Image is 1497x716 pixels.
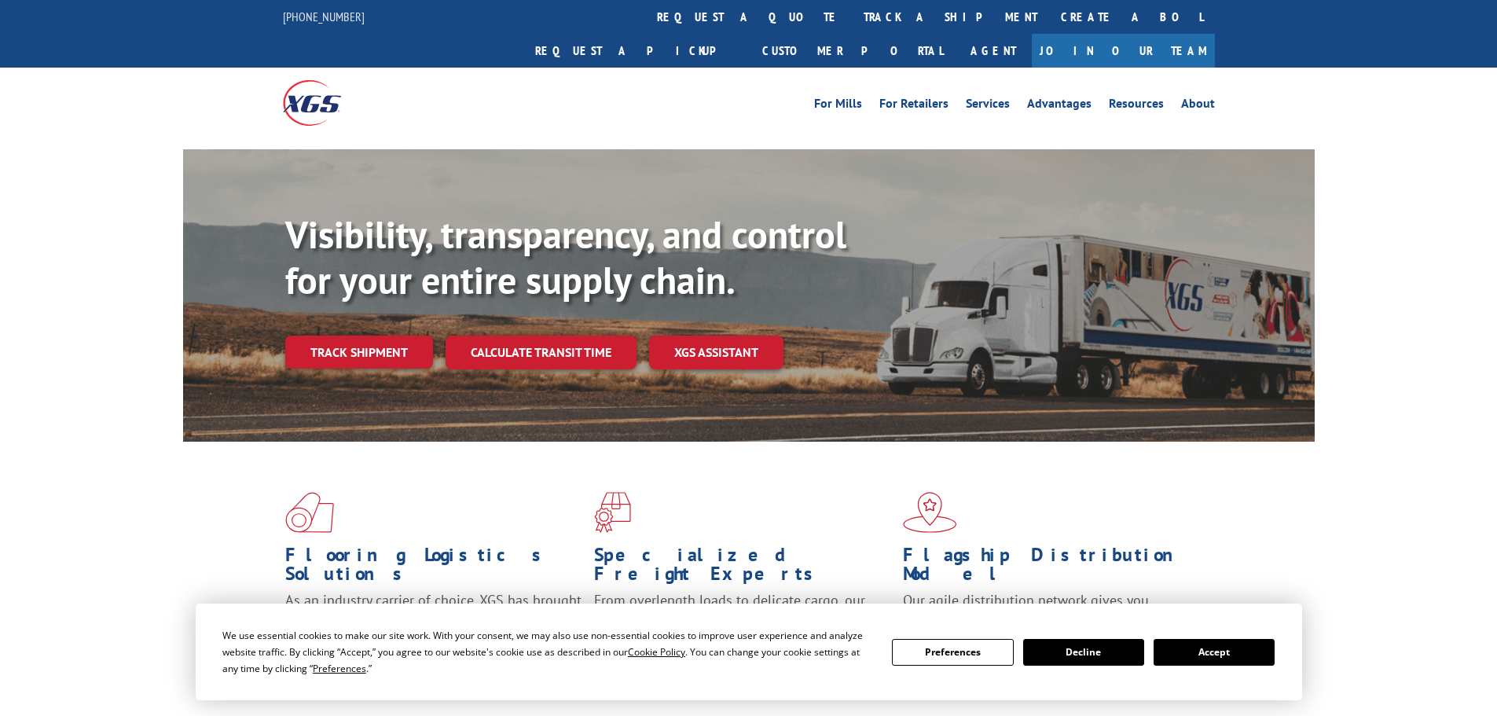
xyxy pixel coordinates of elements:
[903,545,1200,591] h1: Flagship Distribution Model
[750,34,955,68] a: Customer Portal
[285,545,582,591] h1: Flooring Logistics Solutions
[285,336,433,369] a: Track shipment
[285,210,846,304] b: Visibility, transparency, and control for your entire supply chain.
[446,336,637,369] a: Calculate transit time
[1027,97,1092,115] a: Advantages
[1023,639,1144,666] button: Decline
[283,9,365,24] a: [PHONE_NUMBER]
[892,639,1013,666] button: Preferences
[955,34,1032,68] a: Agent
[1181,97,1215,115] a: About
[628,645,685,659] span: Cookie Policy
[966,97,1010,115] a: Services
[903,492,957,533] img: xgs-icon-flagship-distribution-model-red
[879,97,948,115] a: For Retailers
[594,591,891,661] p: From overlength loads to delicate cargo, our experienced staff knows the best way to move your fr...
[313,662,366,675] span: Preferences
[903,591,1192,628] span: Our agile distribution network gives you nationwide inventory management on demand.
[523,34,750,68] a: Request a pickup
[594,545,891,591] h1: Specialized Freight Experts
[285,591,582,647] span: As an industry carrier of choice, XGS has brought innovation and dedication to flooring logistics...
[594,492,631,533] img: xgs-icon-focused-on-flooring-red
[222,627,873,677] div: We use essential cookies to make our site work. With your consent, we may also use non-essential ...
[196,604,1302,700] div: Cookie Consent Prompt
[649,336,783,369] a: XGS ASSISTANT
[1154,639,1275,666] button: Accept
[1032,34,1215,68] a: Join Our Team
[814,97,862,115] a: For Mills
[285,492,334,533] img: xgs-icon-total-supply-chain-intelligence-red
[1109,97,1164,115] a: Resources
